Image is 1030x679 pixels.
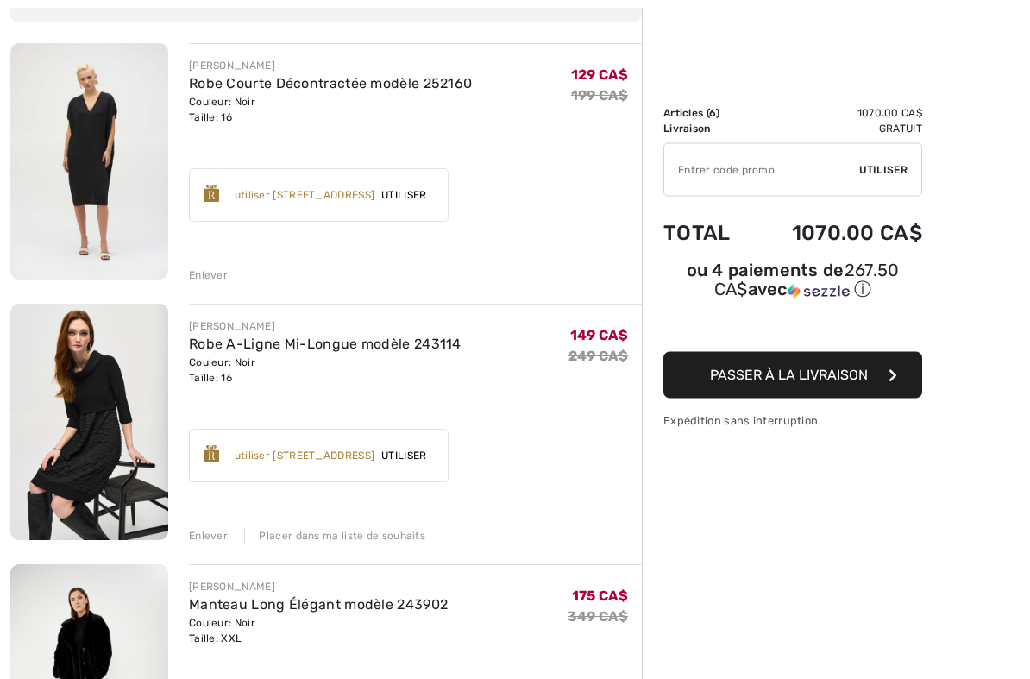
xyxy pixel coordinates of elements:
div: Couleur: Noir Taille: 16 [189,95,472,126]
s: 349 CA$ [568,609,628,626]
span: Utiliser [374,188,433,204]
div: Placer dans ma liste de souhaits [244,529,425,544]
td: Livraison [663,121,751,136]
a: Robe A-Ligne Mi-Longue modèle 243114 [189,336,462,353]
input: Code promo [664,144,859,196]
img: Reward-Logo.svg [204,446,219,463]
td: 1070.00 CA$ [751,105,922,121]
a: Manteau Long Élégant modèle 243902 [189,597,448,613]
img: Robe Courte Décontractée modèle 252160 [10,44,168,280]
span: 149 CA$ [570,328,628,344]
div: utiliser [STREET_ADDRESS] [235,188,375,204]
div: [PERSON_NAME] [189,580,448,595]
iframe: PayPal-paypal [663,307,922,346]
s: 199 CA$ [571,88,628,104]
td: Total [663,204,751,262]
s: 249 CA$ [568,349,628,365]
img: Sezzle [788,284,850,299]
div: utiliser [STREET_ADDRESS] [235,449,375,464]
span: Passer à la livraison [710,367,868,383]
span: 129 CA$ [571,67,628,84]
span: Utiliser [374,449,433,464]
img: Robe A-Ligne Mi-Longue modèle 243114 [10,305,168,541]
div: Expédition sans interruption [663,412,922,429]
div: [PERSON_NAME] [189,319,462,335]
div: Enlever [189,268,228,284]
div: Couleur: Noir Taille: 16 [189,355,462,387]
button: Passer à la livraison [663,352,922,399]
img: Reward-Logo.svg [204,185,219,203]
div: Enlever [189,529,228,544]
a: Robe Courte Décontractée modèle 252160 [189,76,472,92]
span: 267.50 CA$ [714,260,900,299]
td: Articles ( ) [663,105,751,121]
td: 1070.00 CA$ [751,204,922,262]
div: [PERSON_NAME] [189,59,472,74]
div: ou 4 paiements de avec [663,262,922,301]
div: Couleur: Noir Taille: XXL [189,616,448,647]
div: ou 4 paiements de267.50 CA$avecSezzle Cliquez pour en savoir plus sur Sezzle [663,262,922,307]
span: 6 [709,107,716,119]
span: Utiliser [859,162,908,178]
span: 175 CA$ [572,588,628,605]
td: Gratuit [751,121,922,136]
